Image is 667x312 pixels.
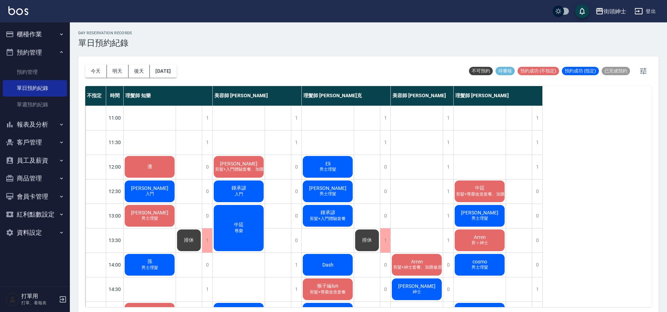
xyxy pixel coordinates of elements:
span: 剪髮+尊榮改造套餐、加購修眉修容 不指定 [452,191,533,197]
span: [PERSON_NAME] [130,185,170,191]
button: [DATE] [150,65,176,78]
div: 時間 [106,86,124,106]
button: 報表及分析 [3,115,67,134]
span: Eli [324,161,332,166]
div: 0 [532,253,542,277]
span: 剪髮+入門體驗套餐 [308,216,347,222]
button: 預約管理 [3,43,67,62]
span: 鍾承諺 [230,185,248,191]
div: 1 [202,130,212,155]
div: 1 [380,106,390,130]
a: 單日預約紀錄 [3,80,67,96]
span: 不可預約 [469,68,493,74]
div: 11:30 [106,130,124,155]
div: 12:00 [106,155,124,179]
div: 1 [532,106,542,130]
div: 美容師 [PERSON_NAME] [391,86,454,106]
span: 排休 [183,237,195,243]
div: 1 [443,204,453,228]
div: 美容師 [PERSON_NAME] [213,86,302,106]
img: Logo [8,6,28,15]
h2: day Reservation records [78,31,132,35]
span: 紳士 [411,289,423,295]
span: 剪髮+尊榮改造套餐 [308,289,347,295]
span: 預約成功 (指定) [562,68,599,74]
span: [PERSON_NAME] [130,210,170,215]
div: 1 [202,277,212,302]
span: 已完成預約 [602,68,630,74]
div: 0 [291,228,301,253]
h5: 打單用 [21,293,57,300]
button: 今天 [85,65,107,78]
div: 0 [532,228,542,253]
div: 不指定 [85,86,106,106]
div: 1 [291,130,301,155]
span: 排休 [361,237,373,243]
div: 0 [443,277,453,302]
span: 入門 [233,191,244,197]
span: 猴子綸lun [316,283,340,289]
div: 1 [532,155,542,179]
span: 入門 [144,191,155,197]
div: 13:00 [106,204,124,228]
button: 員工及薪資 [3,151,67,170]
a: 預約管理 [3,64,67,80]
span: 剪髮+入門體驗套餐、加購修眉修容 [212,166,280,172]
div: 理髮師 [PERSON_NAME]克 [302,86,391,106]
div: 0 [443,253,453,277]
div: 0 [202,253,212,277]
span: [PERSON_NAME] [308,185,348,191]
span: cosmo [471,259,489,264]
span: [PERSON_NAME] [460,210,500,215]
span: 男士理髮 [318,166,338,172]
div: 0 [202,204,212,228]
span: 預約成功 (不指定) [518,68,559,74]
p: 打單、看報表 [21,300,57,306]
span: 男士理髮 [140,265,160,271]
button: 櫃檯作業 [3,25,67,43]
div: 1 [291,277,301,302]
button: 紅利點數設定 [3,205,67,224]
button: 後天 [129,65,150,78]
button: 會員卡管理 [3,187,67,206]
button: 商品管理 [3,169,67,187]
span: 中廷 [233,222,245,228]
span: 男士理髮 [470,215,490,221]
img: Person [6,292,20,306]
div: 0 [291,179,301,204]
span: 男士理髮 [318,191,338,197]
div: 0 [380,204,390,228]
div: 0 [291,155,301,179]
div: 13:30 [106,228,124,253]
button: 資料設定 [3,224,67,242]
div: 理髮師 [PERSON_NAME] [454,86,543,106]
span: 孫 [146,258,154,265]
span: 剪＋紳士 [470,240,490,246]
button: 登出 [632,5,659,18]
div: 11:00 [106,106,124,130]
div: 1 [291,253,301,277]
span: 男士理髮 [140,215,160,221]
div: 0 [380,179,390,204]
a: 單週預約紀錄 [3,97,67,113]
div: 0 [380,277,390,302]
div: 1 [443,130,453,155]
button: save [575,4,589,18]
span: 尊榮 [233,228,244,234]
span: Dash [321,262,335,268]
button: 明天 [107,65,129,78]
div: 1 [380,228,390,253]
div: 1 [443,179,453,204]
div: 1 [443,155,453,179]
span: 鍾承諺 [319,210,337,216]
div: 1 [443,228,453,253]
div: 0 [202,155,212,179]
h3: 單日預約紀錄 [78,38,132,48]
span: Arren [410,259,424,264]
div: 0 [380,155,390,179]
span: 剪髮+紳士套餐、加購修眉修容 [391,264,450,270]
button: 客戶管理 [3,133,67,151]
span: [PERSON_NAME] [397,283,437,289]
div: 1 [443,106,453,130]
div: 0 [532,179,542,204]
